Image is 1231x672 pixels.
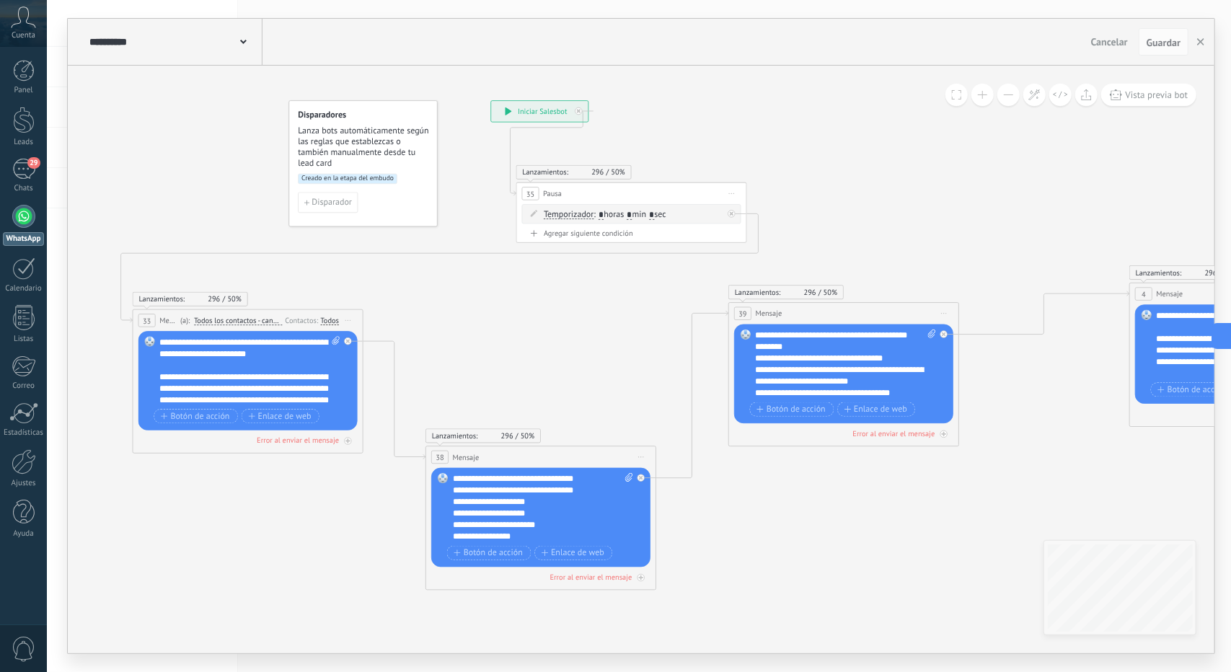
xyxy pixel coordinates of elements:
span: Temporizador [544,210,594,219]
span: Creado en la etapa del embudo [298,174,397,184]
button: Guardar [1139,28,1188,56]
span: 38 [436,453,444,463]
span: Enlace de web [248,412,312,421]
div: Contactos: [286,314,321,325]
span: 296 [592,167,612,177]
span: Mensaje [453,451,480,462]
span: 29 [27,157,40,169]
div: WhatsApp [3,232,44,246]
span: 296 [501,431,521,441]
span: 296 [804,287,824,297]
span: 296 [1205,268,1225,278]
span: Mensaje [159,315,177,326]
span: 50% [612,167,625,177]
span: 50% [824,287,837,297]
button: Enlace de web [534,546,612,560]
span: Botón de acción [161,412,230,421]
span: Vista previa bot [1126,89,1188,101]
span: Lanzamientos: [139,294,185,304]
span: : horas min sec [594,209,666,220]
button: Vista previa bot [1101,84,1197,106]
button: Botón de acción [447,546,531,560]
span: 39 [739,309,747,319]
span: Todos los contactos - canales seleccionados [194,316,282,325]
span: 50% [521,431,534,441]
button: Enlace de web [242,409,319,423]
button: Botón de acción [750,402,834,417]
div: Chats [3,184,45,193]
span: Lanzamientos: [735,287,781,297]
span: Mensaje [756,308,782,319]
span: Lanzamientos: [432,431,478,441]
div: Error al enviar el mensaje [257,436,339,446]
span: Disparador [312,198,353,206]
button: Botón de acción [154,409,237,423]
div: Error al enviar el mensaje [853,428,935,438]
button: Enlace de web [837,402,915,417]
span: 296 [208,294,228,304]
div: Iniciar Salesbot [491,101,588,122]
button: Disparador [298,192,358,213]
span: Enlace de web [844,404,908,414]
h4: Disparadores [298,110,429,120]
span: 4 [1142,289,1146,299]
span: Guardar [1147,37,1181,48]
span: Pausa [543,188,562,199]
span: 35 [526,189,534,199]
span: Botón de acción [1157,385,1227,394]
div: Leads [3,138,45,147]
div: Estadísticas [3,428,45,438]
div: Error al enviar el mensaje [550,572,632,583]
span: Enlace de web [542,548,605,557]
div: Ajustes [3,479,45,488]
span: Lanza bots automáticamente según las reglas que establezcas o también manualmente desde tu lead card [298,125,429,169]
div: Todos [321,316,340,325]
div: Listas [3,335,45,344]
span: Lanzamientos: [523,167,569,177]
span: (a): [180,315,190,326]
span: Cancelar [1091,35,1128,48]
span: Botón de acción [756,404,826,414]
div: Correo [3,381,45,391]
div: Ayuda [3,529,45,539]
span: Mensaje [1157,288,1183,299]
div: Panel [3,86,45,95]
span: Botón de acción [454,548,523,557]
span: Cuenta [12,31,35,40]
div: Agregar siguiente condición [522,229,741,239]
span: 33 [143,316,151,326]
button: Cancelar [1085,31,1134,53]
span: 50% [228,294,242,304]
div: Calendario [3,284,45,293]
span: Lanzamientos: [1136,268,1182,278]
